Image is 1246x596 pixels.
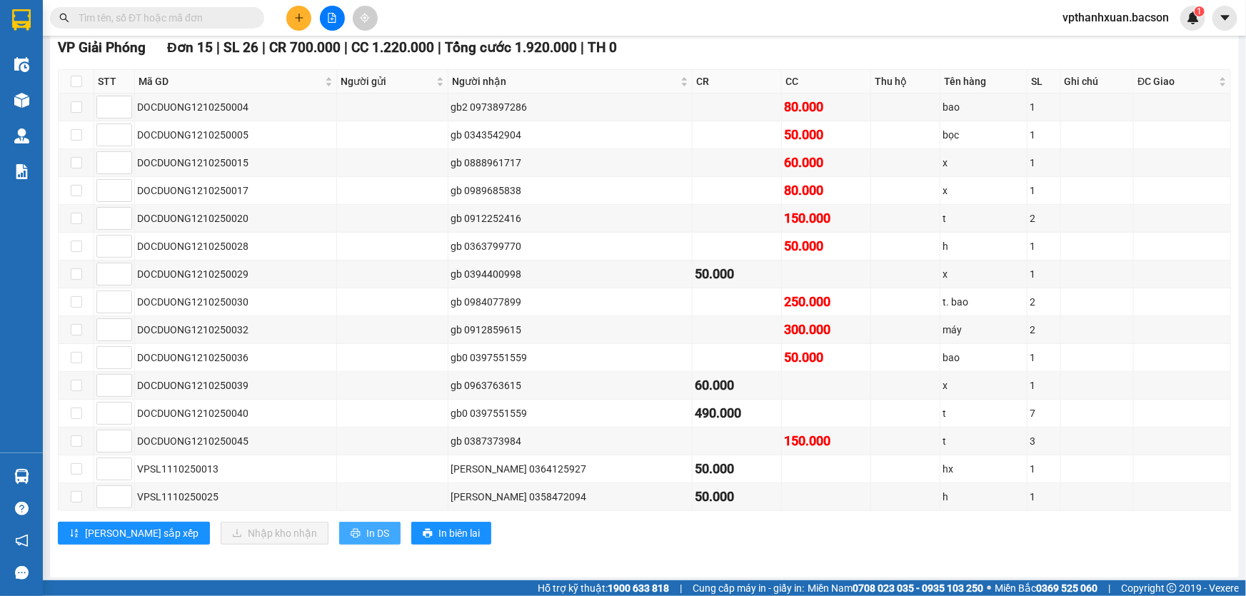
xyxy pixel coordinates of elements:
[943,183,1025,198] div: x
[943,405,1025,421] div: t
[1030,238,1058,254] div: 1
[58,522,210,545] button: sort-ascending[PERSON_NAME] sắp xếp
[451,350,690,365] div: gb0 0397551559
[451,461,690,477] div: [PERSON_NAME] 0364125927
[943,238,1025,254] div: h
[1030,322,1058,338] div: 2
[943,266,1025,282] div: x
[79,10,247,26] input: Tìm tên, số ĐT hoặc mã đơn
[327,13,337,23] span: file-add
[14,164,29,179] img: solution-icon
[85,525,199,541] span: [PERSON_NAME] sắp xếp
[135,261,337,288] td: DOCDUONG1210250029
[1030,266,1058,282] div: 1
[135,94,337,121] td: DOCDUONG1210250004
[137,489,334,505] div: VPSL1110250025
[135,483,337,511] td: VPSL1110250025
[58,39,146,56] span: VP Giải Phóng
[14,128,29,143] img: warehouse-icon
[695,375,779,395] div: 60.000
[1030,211,1058,226] div: 2
[1030,127,1058,143] div: 1
[139,74,322,89] span: Mã GD
[135,316,337,344] td: DOCDUONG1210250032
[59,13,69,23] span: search
[14,93,29,108] img: warehouse-icon
[943,127,1025,143] div: bọc
[137,433,334,449] div: DOCDUONG1210250045
[135,177,337,205] td: DOCDUONG1210250017
[353,6,378,31] button: aim
[784,97,868,117] div: 80.000
[808,580,983,596] span: Miền Nam
[137,461,334,477] div: VPSL1110250013
[438,39,441,56] span: |
[693,70,782,94] th: CR
[987,585,991,591] span: ⚪️
[943,99,1025,115] div: bao
[782,70,871,94] th: CC
[15,502,29,515] span: question-circle
[223,39,258,56] span: SL 26
[1030,294,1058,310] div: 2
[695,487,779,507] div: 50.000
[423,528,433,540] span: printer
[351,528,361,540] span: printer
[1061,70,1134,94] th: Ghi chú
[451,183,690,198] div: gb 0989685838
[943,433,1025,449] div: t
[445,39,577,56] span: Tổng cước 1.920.000
[137,405,334,421] div: DOCDUONG1210250040
[695,403,779,423] div: 490.000
[451,211,690,226] div: gb 0912252416
[451,155,690,171] div: gb 0888961717
[167,39,213,56] span: Đơn 15
[1197,6,1202,16] span: 1
[943,350,1025,365] div: bao
[15,566,29,580] span: message
[451,266,690,282] div: gb 0394400998
[137,127,334,143] div: DOCDUONG1210250005
[135,428,337,455] td: DOCDUONG1210250045
[137,238,334,254] div: DOCDUONG1210250028
[137,378,334,393] div: DOCDUONG1210250039
[137,211,334,226] div: DOCDUONG1210250020
[784,320,868,340] div: 300.000
[1030,99,1058,115] div: 1
[1030,489,1058,505] div: 1
[135,344,337,372] td: DOCDUONG1210250036
[1108,580,1110,596] span: |
[1030,405,1058,421] div: 7
[943,155,1025,171] div: x
[1028,70,1061,94] th: SL
[137,350,334,365] div: DOCDUONG1210250036
[451,127,690,143] div: gb 0343542904
[135,233,337,261] td: DOCDUONG1210250028
[15,534,29,547] span: notification
[451,99,690,115] div: gb2 0973897286
[680,580,682,596] span: |
[351,39,434,56] span: CC 1.220.000
[262,39,266,56] span: |
[221,522,328,545] button: downloadNhập kho nhận
[1195,6,1205,16] sup: 1
[339,522,401,545] button: printerIn DS
[135,455,337,483] td: VPSL1110250013
[943,294,1025,310] div: t. bao
[438,525,480,541] span: In biên lai
[784,181,868,201] div: 80.000
[137,183,334,198] div: DOCDUONG1210250017
[1030,183,1058,198] div: 1
[14,469,29,484] img: warehouse-icon
[943,378,1025,393] div: x
[341,74,433,89] span: Người gửi
[451,378,690,393] div: gb 0963763615
[1137,74,1216,89] span: ĐC Giao
[12,9,31,31] img: logo-vxr
[366,525,389,541] span: In DS
[137,266,334,282] div: DOCDUONG1210250029
[69,528,79,540] span: sort-ascending
[1030,461,1058,477] div: 1
[784,348,868,368] div: 50.000
[451,294,690,310] div: gb 0984077899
